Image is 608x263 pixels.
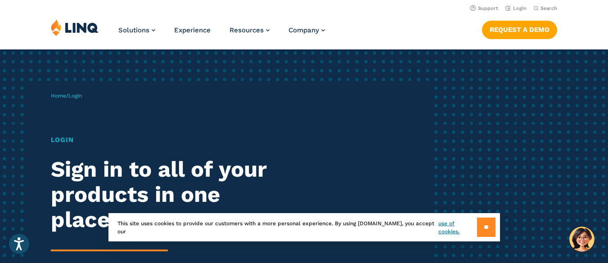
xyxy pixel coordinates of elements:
[288,26,325,34] a: Company
[230,26,270,34] a: Resources
[68,93,82,99] span: Login
[174,26,211,34] a: Experience
[230,26,264,34] span: Resources
[118,26,149,34] span: Solutions
[438,219,477,236] a: use of cookies.
[108,213,500,241] div: This site uses cookies to provide our customers with a more personal experience. By using [DOMAIN...
[118,26,155,34] a: Solutions
[51,157,285,232] h2: Sign in to all of your products in one place.
[51,93,66,99] a: Home
[51,135,285,145] h1: Login
[540,5,557,11] span: Search
[534,5,557,12] button: Open Search Bar
[470,5,498,11] a: Support
[569,227,594,252] button: Hello, have a question? Let’s chat.
[505,5,527,11] a: Login
[482,21,557,39] a: Request a Demo
[288,26,319,34] span: Company
[51,93,82,99] span: /
[118,19,325,49] nav: Primary Navigation
[51,19,99,36] img: LINQ | K‑12 Software
[482,19,557,39] nav: Button Navigation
